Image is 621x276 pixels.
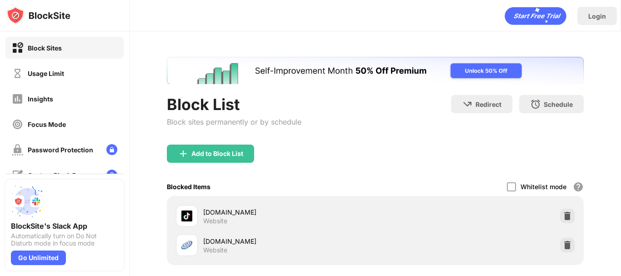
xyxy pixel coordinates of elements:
img: time-usage-off.svg [12,68,23,79]
div: Password Protection [28,146,93,154]
div: Usage Limit [28,70,64,77]
img: password-protection-off.svg [12,144,23,156]
div: Automatically turn on Do Not Disturb mode in focus mode [11,232,118,247]
img: customize-block-page-off.svg [12,170,23,181]
div: Blocked Items [167,183,210,191]
div: Block sites permanently or by schedule [167,117,301,126]
div: Login [588,12,606,20]
img: focus-off.svg [12,119,23,130]
div: Custom Block Page [28,171,88,179]
div: Schedule [544,100,573,108]
div: Block List [167,95,301,114]
div: [DOMAIN_NAME] [203,236,376,246]
iframe: Banner [167,57,584,84]
div: Website [203,246,227,254]
img: block-on.svg [12,42,23,54]
div: BlockSite's Slack App [11,221,118,231]
img: push-slack.svg [11,185,44,218]
div: animation [505,7,566,25]
div: [DOMAIN_NAME] [203,207,376,217]
div: Block Sites [28,44,62,52]
img: lock-menu.svg [106,170,117,181]
div: Whitelist mode [521,183,566,191]
img: insights-off.svg [12,93,23,105]
div: Website [203,217,227,225]
div: Go Unlimited [11,251,66,265]
div: Insights [28,95,53,103]
img: favicons [181,211,192,221]
img: logo-blocksite.svg [6,6,70,25]
div: Focus Mode [28,120,66,128]
img: favicons [181,240,192,251]
img: lock-menu.svg [106,144,117,155]
div: Add to Block List [191,150,243,157]
div: Redirect [476,100,501,108]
